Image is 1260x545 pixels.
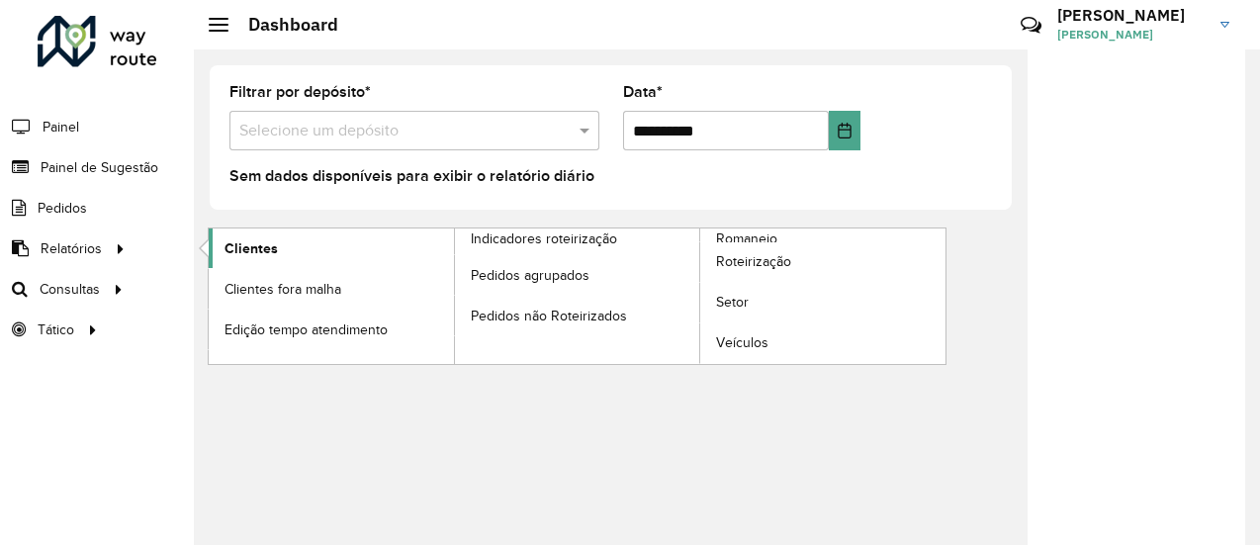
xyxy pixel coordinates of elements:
[38,198,87,219] span: Pedidos
[700,283,945,322] a: Setor
[225,279,341,300] span: Clientes fora malha
[716,332,768,353] span: Veículos
[229,80,371,104] label: Filtrar por depósito
[40,279,100,300] span: Consultas
[38,319,74,340] span: Tático
[209,269,454,309] a: Clientes fora malha
[829,111,860,150] button: Choose Date
[225,319,388,340] span: Edição tempo atendimento
[700,323,945,363] a: Veículos
[716,251,791,272] span: Roteirização
[41,238,102,259] span: Relatórios
[455,228,946,364] a: Romaneio
[209,228,454,268] a: Clientes
[228,14,338,36] h2: Dashboard
[41,157,158,178] span: Painel de Sugestão
[700,242,945,282] a: Roteirização
[455,255,700,295] a: Pedidos agrupados
[1057,6,1206,25] h3: [PERSON_NAME]
[1010,4,1052,46] a: Contato Rápido
[225,238,278,259] span: Clientes
[623,80,663,104] label: Data
[716,228,777,249] span: Romaneio
[471,265,589,286] span: Pedidos agrupados
[716,292,749,313] span: Setor
[209,228,700,364] a: Indicadores roteirização
[455,296,700,335] a: Pedidos não Roteirizados
[471,306,627,326] span: Pedidos não Roteirizados
[471,228,617,249] span: Indicadores roteirização
[43,117,79,137] span: Painel
[229,164,594,188] label: Sem dados disponíveis para exibir o relatório diário
[209,310,454,349] a: Edição tempo atendimento
[1057,26,1206,44] span: [PERSON_NAME]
